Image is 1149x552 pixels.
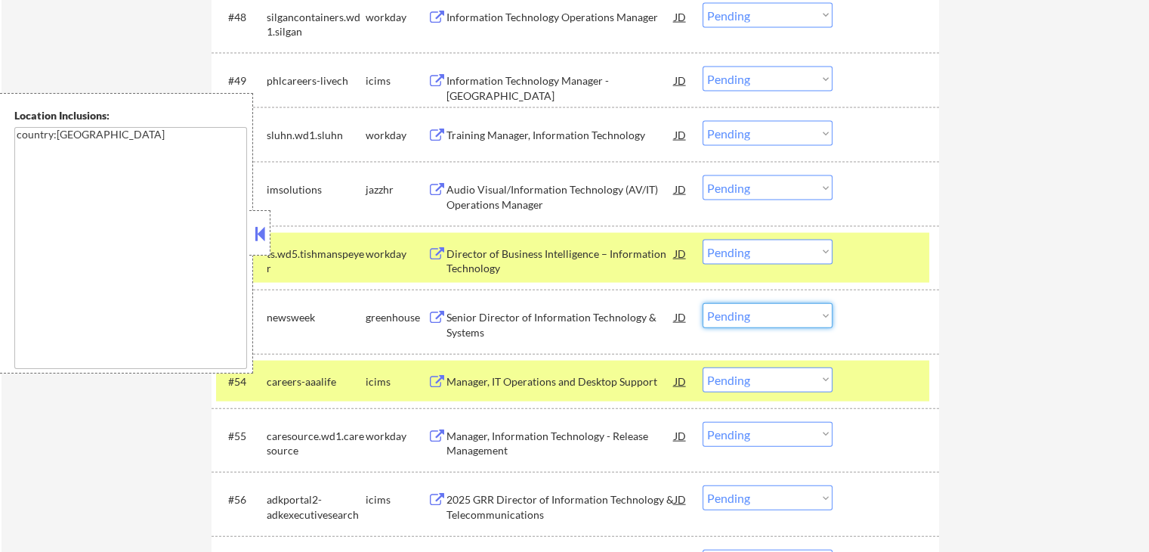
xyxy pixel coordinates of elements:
div: Senior Director of Information Technology & Systems [446,310,675,340]
div: workday [366,247,428,262]
div: JD [673,67,688,94]
div: jazzhr [366,182,428,197]
div: #54 [228,374,255,389]
div: #55 [228,429,255,444]
div: Training Manager, Information Technology [446,128,675,143]
div: workday [366,128,428,143]
div: icims [366,73,428,88]
div: caresource.wd1.caresource [267,429,366,458]
div: silgancontainers.wd1.silgan [267,10,366,39]
div: JD [673,240,688,267]
div: adkportal2-adkexecutivesearch [267,492,366,522]
div: Manager, IT Operations and Desktop Support [446,374,675,389]
div: #56 [228,492,255,507]
div: icims [366,374,428,389]
div: JD [673,485,688,513]
div: JD [673,3,688,30]
div: workday [366,10,428,25]
div: 2025 GRR Director of Information Technology & Telecommunications [446,492,675,522]
div: Audio Visual/Information Technology (AV/IT) Operations Manager [446,182,675,212]
div: JD [673,175,688,203]
div: Manager, Information Technology - Release Management [446,429,675,458]
div: JD [673,121,688,148]
div: phlcareers-livech [267,73,366,88]
div: Director of Business Intelligence – Information Technology [446,247,675,276]
div: Information Technology Manager - [GEOGRAPHIC_DATA] [446,73,675,103]
div: JD [673,422,688,449]
div: #48 [228,10,255,25]
div: imsolutions [267,182,366,197]
div: #49 [228,73,255,88]
div: greenhouse [366,310,428,325]
div: ts.wd5.tishmanspeyer [267,247,366,276]
div: newsweek [267,310,366,325]
div: JD [673,303,688,330]
div: sluhn.wd1.sluhn [267,128,366,143]
div: Information Technology Operations Manager [446,10,675,25]
div: workday [366,429,428,444]
div: careers-aaalife [267,374,366,389]
div: Location Inclusions: [14,108,247,123]
div: icims [366,492,428,507]
div: JD [673,367,688,395]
